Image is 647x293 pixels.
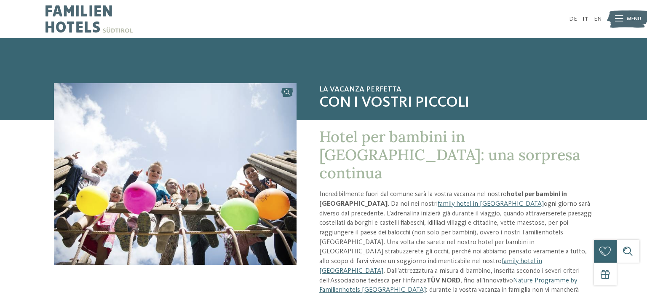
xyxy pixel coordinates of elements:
span: La vacanza perfetta [319,85,593,94]
img: Hotel per bambini in Trentino: giochi e avventure a volontà [54,83,297,265]
span: con i vostri piccoli [319,94,593,112]
a: DE [569,16,577,22]
span: Menu [627,15,641,23]
a: IT [583,16,588,22]
strong: TÜV NORD [427,277,460,284]
strong: hotel per bambini in [GEOGRAPHIC_DATA] [319,191,567,207]
a: EN [594,16,602,22]
a: family hotel in [GEOGRAPHIC_DATA] [438,201,544,207]
a: family hotel in [GEOGRAPHIC_DATA] [319,258,542,274]
span: Hotel per bambini in [GEOGRAPHIC_DATA]: una sorpresa continua [319,127,580,183]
